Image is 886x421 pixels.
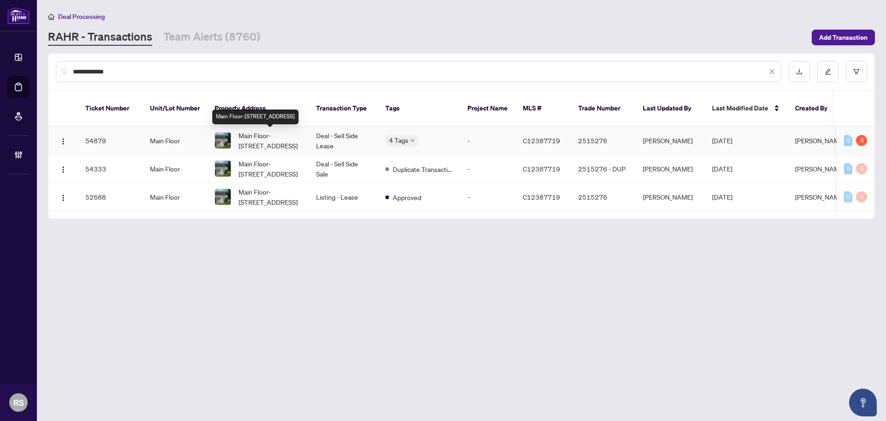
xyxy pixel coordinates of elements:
td: Main Floor [143,183,207,211]
th: Tags [378,91,460,127]
th: Unit/Lot Number [143,91,207,127]
img: Logo [60,194,67,201]
th: Trade Number [571,91,635,127]
td: Deal - Sell Side Sale [309,155,378,183]
th: Project Name [460,91,515,127]
span: download [796,68,802,75]
td: Listing - Lease [309,183,378,211]
td: Main Floor [143,155,207,183]
td: - [460,155,515,183]
span: close [769,68,775,75]
td: 2515276 - DUP [571,155,635,183]
span: Add Transaction [819,30,868,45]
span: edit [825,68,831,75]
td: 2515276 [571,127,635,155]
img: thumbnail-img [215,189,231,205]
img: Logo [60,138,67,145]
span: Main Floor-[STREET_ADDRESS] [239,130,301,151]
span: Last Modified Date [712,103,768,113]
td: 54879 [78,127,143,155]
span: RS [13,396,24,409]
a: Team Alerts (8760) [163,29,260,46]
button: Logo [56,161,71,176]
span: [DATE] [712,193,732,201]
span: Main Floor-[STREET_ADDRESS] [239,159,301,179]
button: Open asap [849,389,877,416]
div: 0 [856,191,867,202]
button: Logo [56,189,71,204]
span: down [410,138,415,143]
td: [PERSON_NAME] [635,183,705,211]
a: RAHR - Transactions [48,29,152,46]
span: [PERSON_NAME] [795,136,845,145]
td: - [460,127,515,155]
img: Logo [60,166,67,173]
img: thumbnail-img [215,133,231,148]
span: [PERSON_NAME] [795,193,845,201]
div: 0 [856,163,867,174]
button: edit [817,61,838,82]
td: - [460,183,515,211]
span: Main Floor-[STREET_ADDRESS] [239,187,301,207]
th: Ticket Number [78,91,143,127]
div: 0 [844,135,852,146]
th: Last Modified Date [705,91,788,127]
td: Main Floor [143,127,207,155]
img: logo [7,7,30,24]
div: Main Floor-[STREET_ADDRESS] [212,110,299,124]
img: thumbnail-img [215,161,231,177]
span: C12387719 [523,136,560,145]
span: home [48,13,54,20]
div: 3 [856,135,867,146]
th: Created By [788,91,843,127]
th: Last Updated By [635,91,705,127]
th: MLS # [515,91,571,127]
td: Deal - Sell Side Lease [309,127,378,155]
th: Property Address [207,91,309,127]
span: [DATE] [712,165,732,173]
div: 0 [844,163,852,174]
td: [PERSON_NAME] [635,155,705,183]
span: C12387719 [523,165,560,173]
span: Approved [393,192,421,202]
span: filter [853,68,860,75]
button: Logo [56,133,71,148]
td: 2515276 [571,183,635,211]
th: Transaction Type [309,91,378,127]
td: 52688 [78,183,143,211]
span: Deal Processing [58,12,105,21]
span: Duplicate Transaction [393,164,453,174]
button: filter [846,61,867,82]
span: [DATE] [712,136,732,145]
button: Add Transaction [812,30,875,45]
td: [PERSON_NAME] [635,127,705,155]
td: 54333 [78,155,143,183]
span: 4 Tags [389,135,408,146]
span: C12387719 [523,193,560,201]
button: download [789,61,810,82]
div: 0 [844,191,852,202]
span: [PERSON_NAME] [795,165,845,173]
